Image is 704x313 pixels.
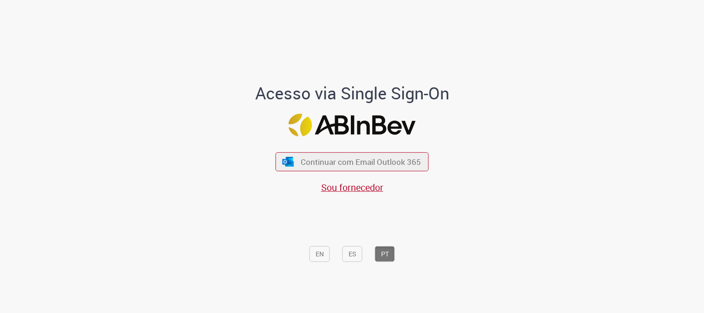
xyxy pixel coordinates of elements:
h1: Acesso via Single Sign-On [223,84,481,103]
span: Continuar com Email Outlook 365 [301,156,421,167]
img: ícone Azure/Microsoft 360 [281,156,294,166]
button: ícone Azure/Microsoft 360 Continuar com Email Outlook 365 [276,152,429,171]
button: ES [342,246,362,262]
button: EN [310,246,330,262]
button: PT [375,246,395,262]
img: Logo ABInBev [289,113,416,136]
a: Sou fornecedor [321,181,383,194]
